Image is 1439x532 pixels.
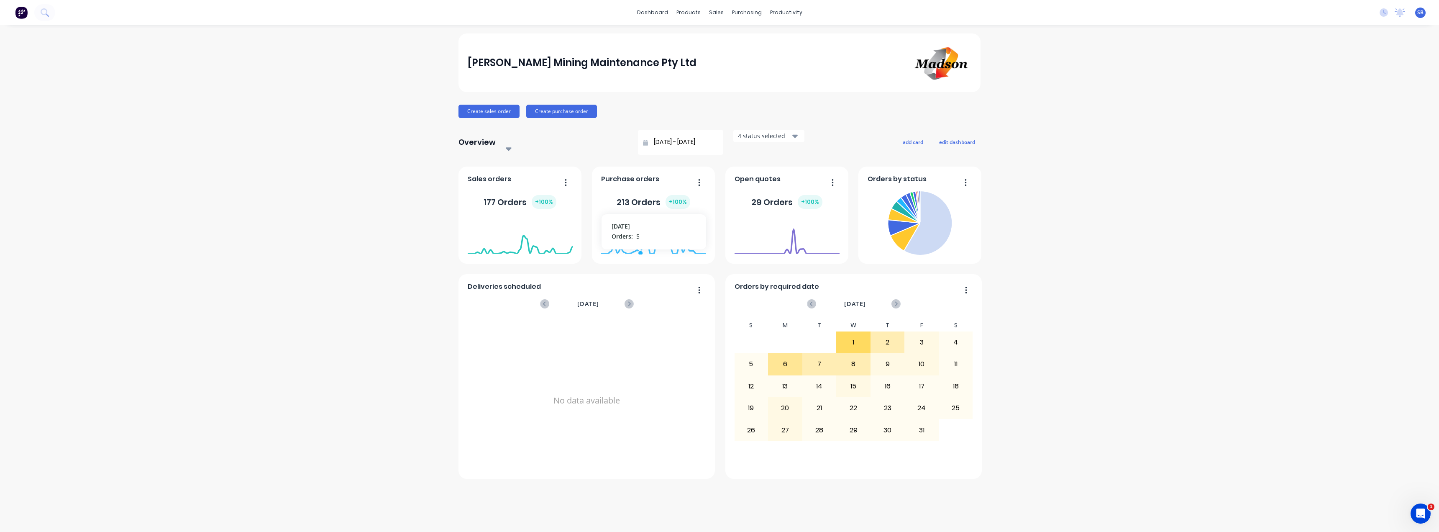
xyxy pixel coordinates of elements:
div: 177 Orders [484,195,556,209]
div: 30 [871,419,904,440]
a: dashboard [633,6,672,19]
div: + 100 % [666,195,690,209]
button: add card [897,136,929,147]
div: 25 [939,398,973,419]
div: 21 [803,398,836,419]
div: 19 [735,398,768,419]
button: Create purchase order [526,105,597,118]
span: Purchase orders [601,174,659,184]
iframe: Intercom live chat [1411,504,1431,524]
span: [DATE] [577,299,599,308]
span: 1 [1428,504,1434,510]
span: Orders by status [868,174,927,184]
div: 22 [837,398,870,419]
span: SB [1417,9,1424,16]
div: 8 [837,354,870,375]
div: 24 [905,398,938,419]
div: + 100 % [532,195,556,209]
div: 23 [871,398,904,419]
div: Overview [458,134,496,151]
div: 16 [871,376,904,397]
div: productivity [766,6,807,19]
div: 9 [871,354,904,375]
div: 26 [735,419,768,440]
div: 4 status selected [738,131,791,140]
div: 3 [905,332,938,353]
div: No data available [468,319,706,482]
div: 12 [735,376,768,397]
div: Select... [505,140,576,149]
div: F [904,319,939,332]
div: 15 [837,376,870,397]
div: 29 [837,419,870,440]
div: 213 Orders [617,195,690,209]
div: 14 [803,376,836,397]
div: 6 [768,354,802,375]
button: 4 status selected [733,130,804,142]
div: 2 [871,332,904,353]
div: S [939,319,973,332]
div: S [734,319,768,332]
button: Create sales order [458,105,520,118]
div: 7 [803,354,836,375]
div: W [836,319,871,332]
div: 17 [905,376,938,397]
div: 18 [939,376,973,397]
span: [DATE] [844,299,866,308]
div: 10 [905,354,938,375]
img: Factory [15,6,28,19]
div: purchasing [728,6,766,19]
div: [PERSON_NAME] Mining Maintenance Pty Ltd [468,54,696,71]
div: 28 [803,419,836,440]
div: 13 [768,376,802,397]
div: M [768,319,802,332]
div: 5 [735,354,768,375]
button: edit dashboard [934,136,981,147]
div: 27 [768,419,802,440]
div: 11 [939,354,973,375]
span: Open quotes [735,174,781,184]
div: 20 [768,398,802,419]
div: sales [705,6,728,19]
div: 1 [837,332,870,353]
div: 4 [939,332,973,353]
div: 29 Orders [751,195,822,209]
div: + 100 % [798,195,822,209]
div: 31 [905,419,938,440]
img: Madson Mining Maintenance Pty Ltd [913,44,971,82]
div: products [672,6,705,19]
div: T [871,319,905,332]
span: Sales orders [468,174,511,184]
div: T [802,319,837,332]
